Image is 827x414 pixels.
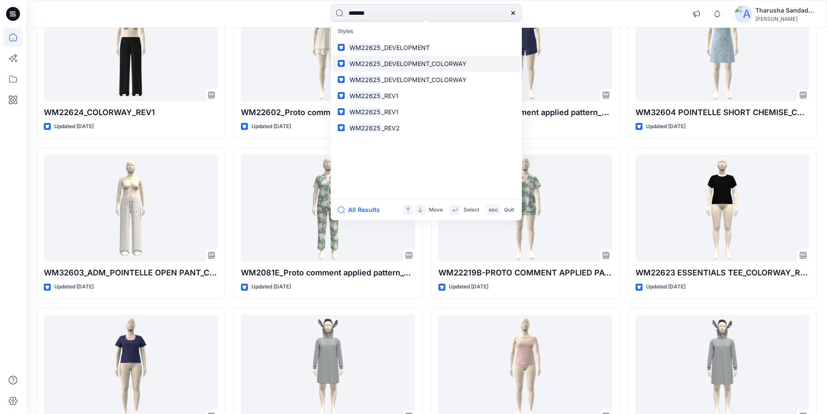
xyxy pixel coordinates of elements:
mark: WM22625 [348,43,382,53]
mark: WM22625 [348,107,382,117]
p: Updated [DATE] [54,282,94,291]
a: WM22623 ESSENTIALS TEE_COLORWAY_REV2 [636,155,809,262]
span: _REV1 [382,92,399,99]
a: WM22625_DEVELOPMENT [333,40,520,56]
p: Updated [DATE] [251,122,291,131]
p: Updated [DATE] [54,122,94,131]
p: Quit [504,205,514,215]
p: WM32603_ADM_POINTELLE OPEN PANT_COLORWAY REV2 [44,267,217,279]
span: _DEVELOPMENT_COLORWAY [382,60,467,67]
a: WM32603_ADM_POINTELLE OPEN PANT_COLORWAY REV2 [44,155,217,262]
span: _REV2 [382,124,400,132]
p: Updated [DATE] [646,122,685,131]
span: _DEVELOPMENT_COLORWAY [382,76,467,83]
img: avatar [735,5,752,23]
a: WM22625_REV1 [333,88,520,104]
span: _REV1 [382,108,399,116]
p: WM22219B-PROTO COMMENT APPLIED PATTERN_COLORWAY_REV13 [438,267,612,279]
span: _DEVELOPMENT [382,44,430,51]
p: WM32604 POINTELLE SHORT CHEMISE_COLORWAY_REV2 [636,106,809,119]
div: [PERSON_NAME] [755,16,816,22]
mark: WM22625 [348,75,382,85]
p: Updated [DATE] [646,282,685,291]
p: Move [429,205,443,215]
p: esc [489,205,498,215]
div: Tharusha Sandadeepa [755,5,816,16]
p: WM22601_Proto comment applied pattern_REV5 [438,106,612,119]
a: WM22625_REV2 [333,120,520,136]
p: Updated [DATE] [251,282,291,291]
button: All Results [338,205,385,215]
p: Updated [DATE] [449,282,488,291]
p: Select [464,205,479,215]
p: WM22624_COLORWAY_REV1 [44,106,217,119]
a: WM2081E_Proto comment applied pattern_Colorway_REV13 [241,155,415,262]
p: WM22602_Proto comment applied pattern_REV4 [241,106,415,119]
mark: WM22625 [348,91,382,101]
a: WM22625_DEVELOPMENT_COLORWAY [333,56,520,72]
p: WM22623 ESSENTIALS TEE_COLORWAY_REV2 [636,267,809,279]
a: WM22219B-PROTO COMMENT APPLIED PATTERN_COLORWAY_REV13 [438,155,612,262]
mark: WM22625 [348,59,382,69]
p: Styles [333,23,520,40]
p: WM2081E_Proto comment applied pattern_Colorway_REV13 [241,267,415,279]
mark: WM22625 [348,123,382,133]
a: WM22625_DEVELOPMENT_COLORWAY [333,72,520,88]
a: WM22625_REV1 [333,104,520,120]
